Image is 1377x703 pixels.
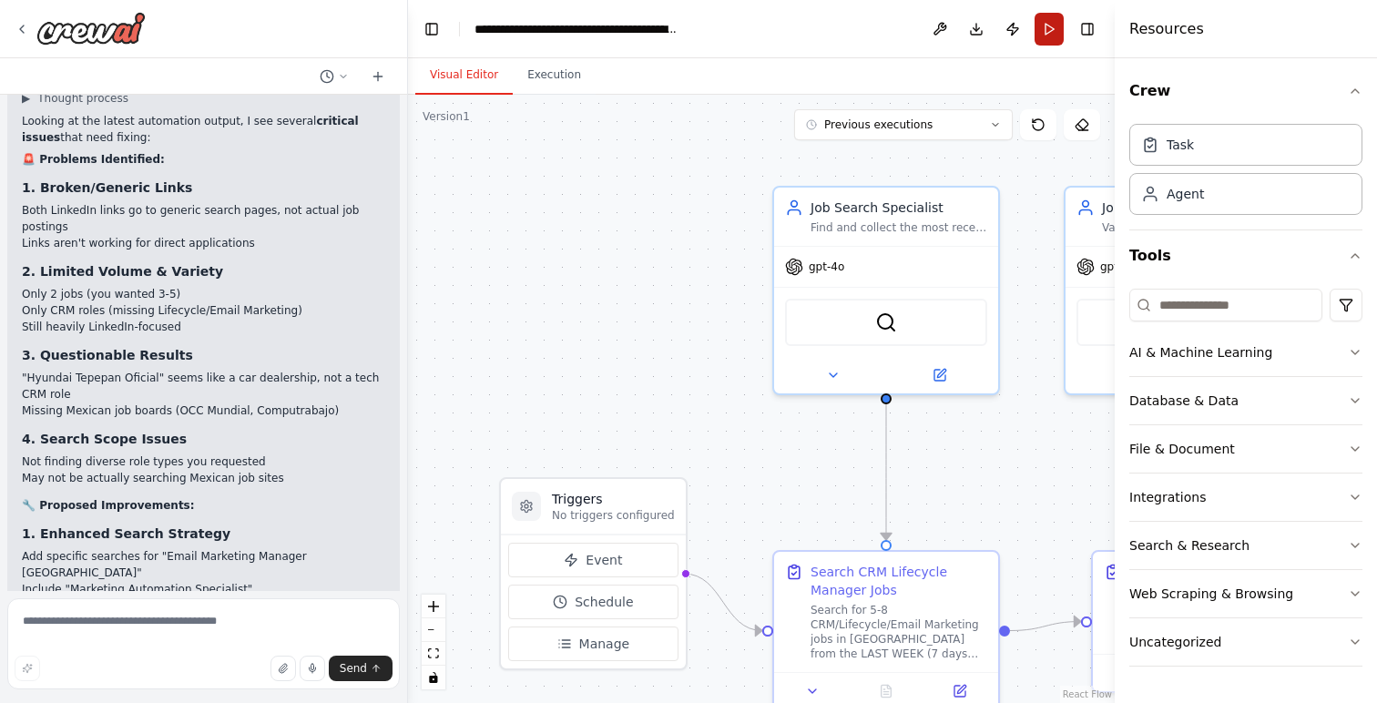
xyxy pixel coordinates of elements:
div: Web Scraping & Browsing [1129,585,1293,603]
strong: 1. Broken/Generic Links [22,180,192,195]
div: Job Validation ExpertValidate job postings to ensure they are legitimate opportunities, filtering... [1064,186,1291,395]
g: Edge from triggers to 591d9940-206d-4b28-ba4e-1ec36d365951 [684,565,762,640]
button: Switch to previous chat [312,66,356,87]
button: Improve this prompt [15,656,40,681]
button: AI & Machine Learning [1129,329,1362,376]
div: Version 1 [423,109,470,124]
span: Thought process [37,91,128,106]
button: toggle interactivity [422,666,445,689]
button: Integrations [1129,474,1362,521]
span: ▶ [22,91,30,106]
button: Web Scraping & Browsing [1129,570,1362,617]
button: No output available [848,680,925,702]
div: Integrations [1129,488,1206,506]
button: Previous executions [794,109,1013,140]
div: React Flow controls [422,595,445,689]
li: Still heavily LinkedIn-focused [22,319,385,335]
nav: breadcrumb [474,20,679,38]
p: No triggers configured [552,508,675,523]
p: Looking at the latest automation output, I see several that need fixing: [22,113,385,146]
strong: 🚨 Problems Identified: [22,153,165,166]
li: Include "Marketing Automation Specialist" [22,581,385,597]
li: May not be actually searching Mexican job sites [22,470,385,486]
div: File & Document [1129,440,1235,458]
span: gpt-4o [809,260,844,274]
div: Search CRM Lifecycle Manager Jobs [811,563,987,599]
div: Search for 5-8 CRM/Lifecycle/Email Marketing jobs in [GEOGRAPHIC_DATA] from the LAST WEEK (7 days... [811,603,987,661]
button: Send [329,656,393,681]
div: AI & Machine Learning [1129,343,1272,362]
button: Execution [513,56,596,95]
div: Task [1167,136,1194,154]
span: gpt-4o [1100,260,1136,274]
strong: 4. Search Scope Issues [22,432,187,446]
button: Upload files [270,656,296,681]
h3: Triggers [552,490,675,508]
button: Hide right sidebar [1075,16,1100,42]
li: Not finding diverse role types you requested [22,453,385,470]
button: Open in side panel [888,364,991,386]
strong: 2. Limited Volume & Variety [22,264,223,279]
button: Manage [508,627,678,661]
span: Send [340,661,367,676]
div: Job Search SpecialistFind and collect the most recent CRM/Lifecycle Manager job postings from var... [772,186,1000,395]
li: "Hyundai Tepepan Oficial" seems like a car dealership, not a tech CRM role [22,370,385,402]
button: Visual Editor [415,56,513,95]
g: Edge from 591d9940-206d-4b28-ba4e-1ec36d365951 to cedb2dc4-d877-4647-8b57-eeef6475a564 [1010,613,1081,640]
div: Find and collect the most recent CRM/Lifecycle Manager job postings from various sources, ensurin... [811,220,987,235]
button: Uncategorized [1129,618,1362,666]
span: Schedule [575,593,633,611]
li: Missing Mexican job boards (OCC Mundial, Computrabajo) [22,402,385,419]
button: Schedule [508,585,678,619]
div: Agent [1167,185,1204,203]
strong: 3. Questionable Results [22,348,193,362]
li: Both LinkedIn links go to generic search pages, not actual job postings [22,202,385,235]
div: Job Validation Expert [1102,199,1279,217]
h4: Resources [1129,18,1204,40]
div: Job Search Specialist [811,199,987,217]
li: Only CRM roles (missing Lifecycle/Email Marketing) [22,302,385,319]
div: Search & Research [1129,536,1249,555]
li: Links aren't working for direct applications [22,235,385,251]
button: Event [508,543,678,577]
button: Start a new chat [363,66,393,87]
button: zoom in [422,595,445,618]
div: Uncategorized [1129,633,1221,651]
div: Tools [1129,281,1362,681]
a: React Flow attribution [1063,689,1112,699]
img: SerperDevTool [875,311,897,333]
button: fit view [422,642,445,666]
button: Database & Data [1129,377,1362,424]
span: Event [586,551,622,569]
strong: 1. Enhanced Search Strategy [22,526,230,541]
button: ▶Thought process [22,91,128,106]
button: File & Document [1129,425,1362,473]
button: Search & Research [1129,522,1362,569]
button: Open in side panel [928,680,991,702]
button: zoom out [422,618,445,642]
div: Database & Data [1129,392,1239,410]
button: Crew [1129,66,1362,117]
strong: 🔧 Proposed Improvements: [22,499,195,512]
button: Hide left sidebar [419,16,444,42]
span: Previous executions [824,117,933,132]
button: Tools [1129,230,1362,281]
li: Only 2 jobs (you wanted 3-5) [22,286,385,302]
li: Add specific searches for "Email Marketing Manager [GEOGRAPHIC_DATA]" [22,548,385,581]
span: Manage [579,635,630,653]
div: Validate job postings to ensure they are legitimate opportunities, filtering out scams, MLM schem... [1102,220,1279,235]
div: Crew [1129,117,1362,229]
button: Click to speak your automation idea [300,656,325,681]
div: TriggersNo triggers configuredEventScheduleManage [499,477,688,670]
img: Logo [36,12,146,45]
g: Edge from 2fcce495-ed67-455a-856a-793b49dfcc53 to 591d9940-206d-4b28-ba4e-1ec36d365951 [877,404,895,540]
